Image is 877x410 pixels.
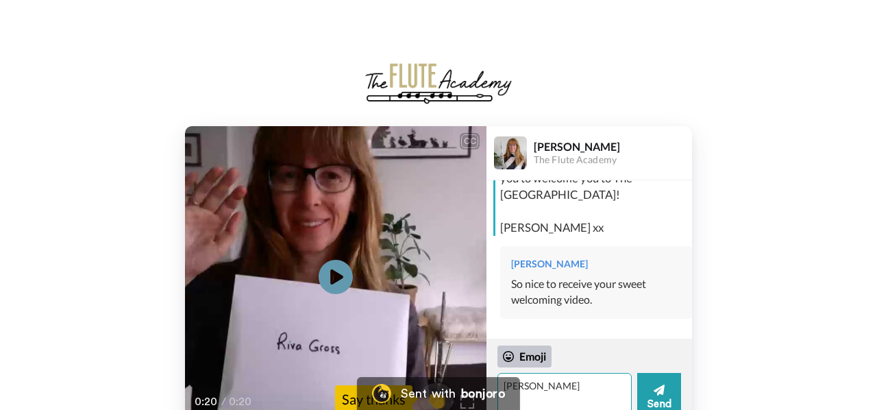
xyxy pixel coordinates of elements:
[195,394,219,410] span: 0:20
[511,257,681,271] div: [PERSON_NAME]
[497,346,552,367] div: Emoji
[372,384,391,403] img: Bonjoro Logo
[401,387,456,400] div: Sent with
[363,62,514,106] img: logo
[534,140,691,153] div: [PERSON_NAME]
[229,394,253,410] span: 0:20
[357,377,520,410] a: Bonjoro LogoSent withbonjoro
[221,394,226,410] span: /
[494,136,527,169] img: Profile Image
[511,276,681,308] div: So nice to receive your sweet welcoming video.
[461,387,505,400] div: bonjoro
[534,154,691,166] div: The Flute Academy
[461,134,478,148] div: CC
